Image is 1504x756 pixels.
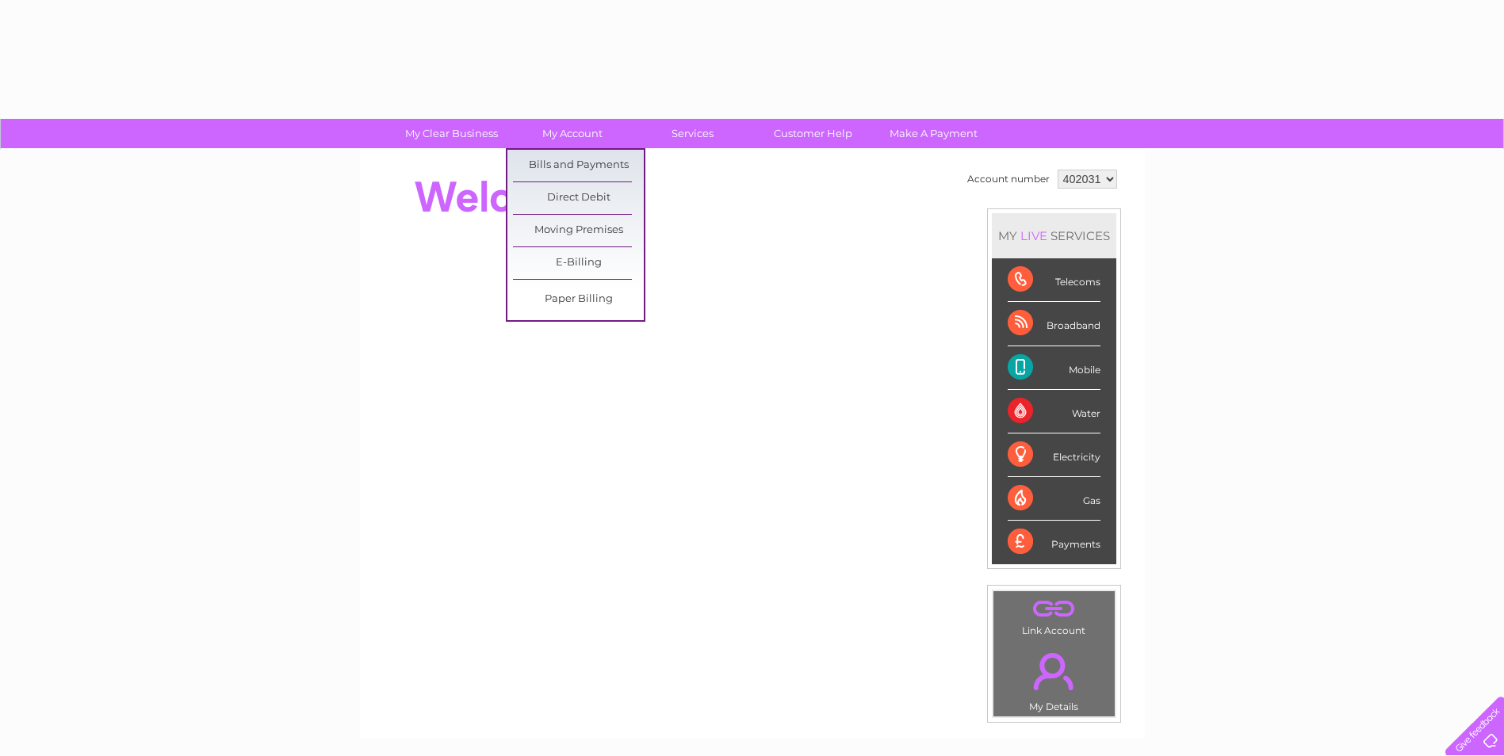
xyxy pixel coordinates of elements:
[507,119,637,148] a: My Account
[513,150,644,181] a: Bills and Payments
[1008,390,1100,433] div: Water
[627,119,758,148] a: Services
[1008,521,1100,563] div: Payments
[993,640,1116,717] td: My Details
[997,595,1111,623] a: .
[1008,258,1100,302] div: Telecoms
[1008,346,1100,390] div: Mobile
[1008,477,1100,521] div: Gas
[513,215,644,246] a: Moving Premises
[513,284,644,315] a: Paper Billing
[1008,433,1100,477] div: Electricity
[997,643,1111,699] a: .
[513,247,644,279] a: E-Billing
[868,119,999,148] a: Make A Payment
[993,590,1116,640] td: Link Account
[963,166,1054,193] td: Account number
[513,182,644,214] a: Direct Debit
[386,119,517,148] a: My Clear Business
[748,119,878,148] a: Customer Help
[1017,228,1051,243] div: LIVE
[1008,302,1100,346] div: Broadband
[992,213,1116,258] div: MY SERVICES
